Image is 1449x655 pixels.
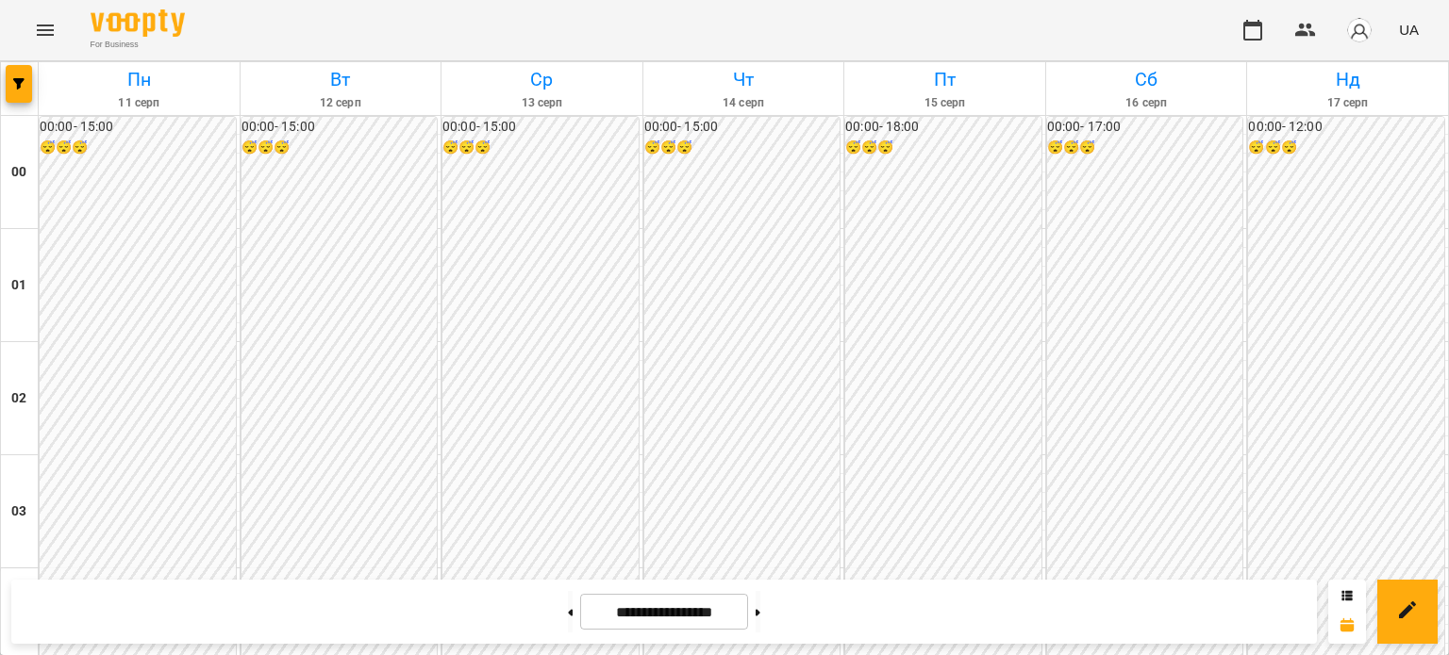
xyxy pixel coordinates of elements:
h6: 00:00 - 17:00 [1047,117,1243,138]
h6: 02 [11,388,26,409]
h6: 13 серп [444,94,640,112]
h6: 00 [11,162,26,183]
h6: Пт [847,65,1042,94]
h6: 00:00 - 15:00 [442,117,639,138]
h6: Чт [646,65,841,94]
h6: 12 серп [243,94,439,112]
h6: Вт [243,65,439,94]
h6: Ср [444,65,640,94]
h6: 😴😴😴 [845,138,1041,158]
h6: 00:00 - 15:00 [40,117,236,138]
button: UA [1391,12,1426,47]
h6: 00:00 - 15:00 [644,117,841,138]
h6: 😴😴😴 [241,138,438,158]
h6: 00:00 - 15:00 [241,117,438,138]
h6: 15 серп [847,94,1042,112]
span: UA [1399,20,1419,40]
h6: 00:00 - 18:00 [845,117,1041,138]
h6: 17 серп [1250,94,1445,112]
h6: Нд [1250,65,1445,94]
h6: 14 серп [646,94,841,112]
h6: 😴😴😴 [1047,138,1243,158]
h6: 😴😴😴 [442,138,639,158]
h6: Пн [42,65,237,94]
h6: 16 серп [1049,94,1244,112]
h6: 00:00 - 12:00 [1248,117,1444,138]
h6: Сб [1049,65,1244,94]
h6: 01 [11,275,26,296]
button: Menu [23,8,68,53]
h6: 😴😴😴 [1248,138,1444,158]
h6: 😴😴😴 [644,138,841,158]
h6: 03 [11,501,26,522]
h6: 11 серп [42,94,237,112]
h6: 😴😴😴 [40,138,236,158]
img: Voopty Logo [91,9,185,37]
img: avatar_s.png [1346,17,1373,43]
span: For Business [91,39,185,51]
